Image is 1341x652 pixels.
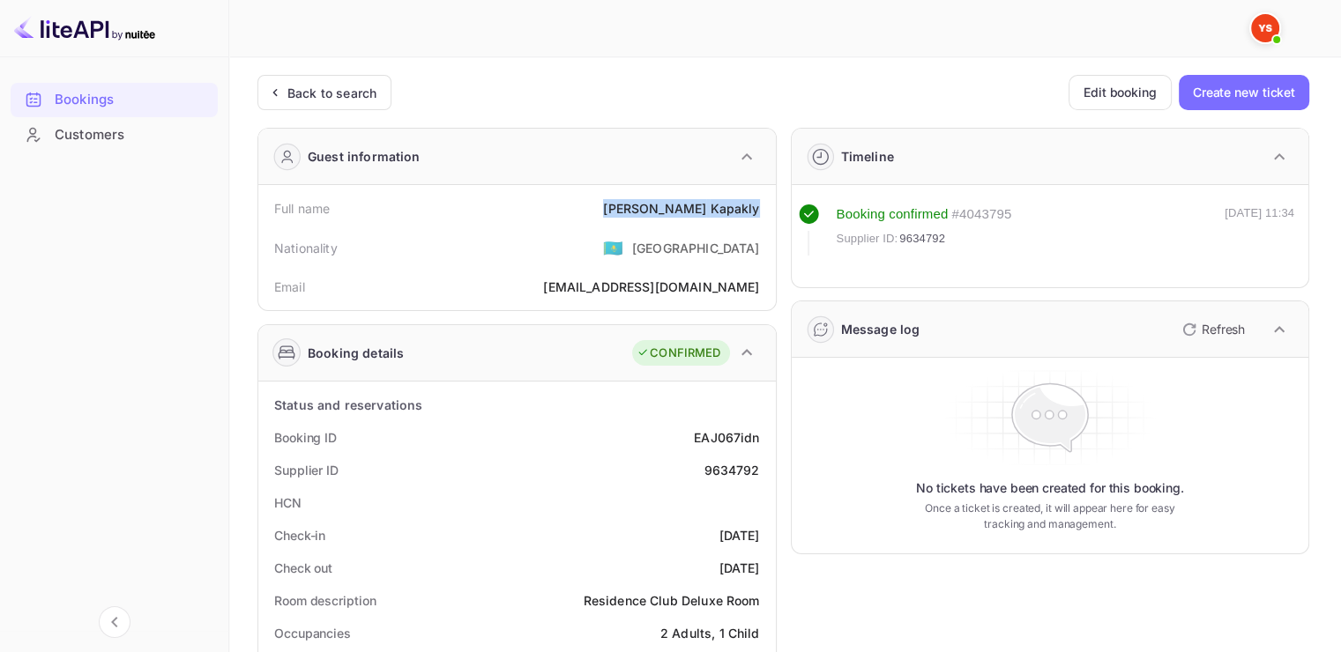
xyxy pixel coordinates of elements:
p: Refresh [1202,320,1245,338]
div: Booking confirmed [837,204,949,225]
button: Refresh [1172,315,1252,344]
div: Check-in [274,526,325,545]
button: Create new ticket [1179,75,1309,110]
div: Customers [55,125,209,145]
div: Status and reservations [274,396,422,414]
div: Timeline [841,147,894,166]
div: Guest information [308,147,421,166]
div: Booking ID [274,428,337,447]
div: Supplier ID [274,461,339,479]
div: [DATE] [719,559,760,577]
button: Collapse navigation [99,606,130,638]
button: Edit booking [1069,75,1172,110]
div: [EMAIL_ADDRESS][DOMAIN_NAME] [543,278,759,296]
a: Customers [11,118,218,151]
div: Bookings [11,83,218,117]
div: Message log [841,320,920,338]
div: CONFIRMED [637,345,720,362]
div: Customers [11,118,218,152]
div: 9634792 [704,461,759,479]
img: Yandex Support [1251,14,1279,42]
span: Supplier ID: [837,230,898,248]
div: Bookings [55,90,209,110]
div: HCN [274,493,302,512]
div: [PERSON_NAME] Kapakly [603,199,759,218]
div: EAJ067idn [694,428,759,447]
span: 9634792 [899,230,945,248]
div: Full name [274,199,330,218]
p: Once a ticket is created, it will appear here for easy tracking and management. [912,500,1188,532]
a: Bookings [11,83,218,115]
div: Booking details [308,344,404,362]
div: Email [274,278,305,296]
span: United States [603,232,623,263]
div: 2 Adults, 1 Child [660,624,760,642]
div: Occupancies [274,624,351,642]
img: LiteAPI logo [14,14,155,42]
div: Check out [274,559,332,577]
div: # 4043795 [951,204,1011,225]
div: Room description [274,591,376,610]
p: No tickets have been created for this booking. [916,479,1184,497]
div: Residence Club Deluxe Room [584,591,760,610]
div: [GEOGRAPHIC_DATA] [632,239,760,257]
div: Back to search [287,84,376,102]
div: Nationality [274,239,338,257]
div: [DATE] [719,526,760,545]
div: [DATE] 11:34 [1225,204,1294,256]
